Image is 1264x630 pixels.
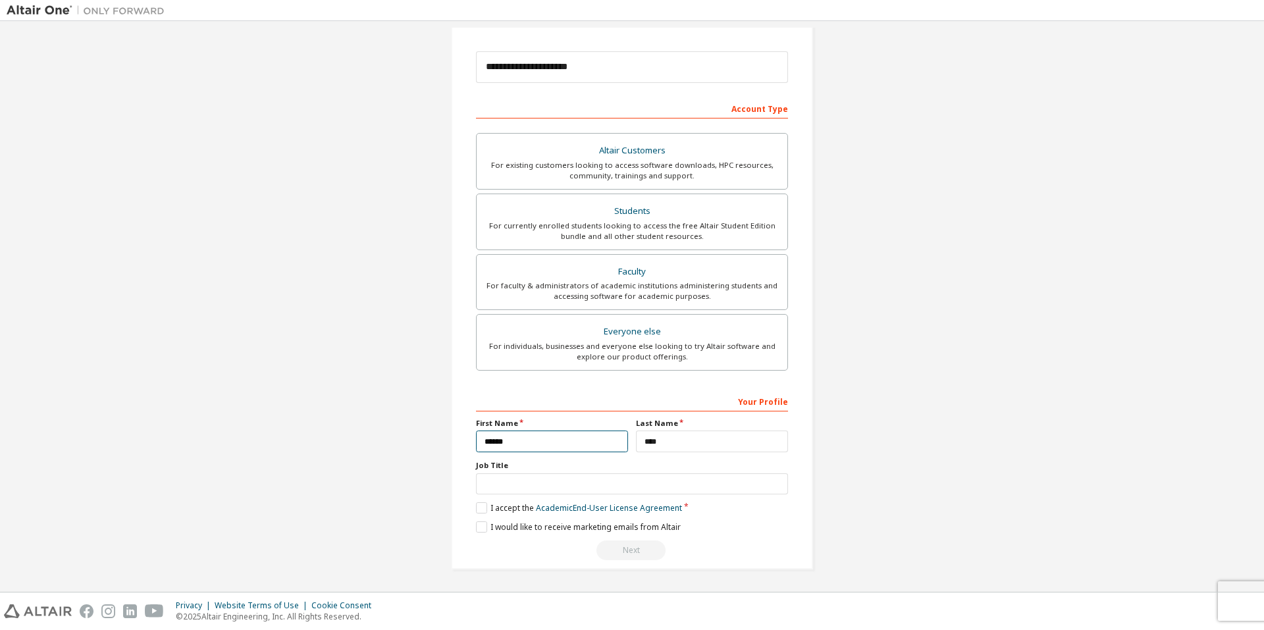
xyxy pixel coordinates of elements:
a: Academic End-User License Agreement [536,502,682,513]
img: altair_logo.svg [4,604,72,618]
div: Everyone else [485,323,779,341]
img: Altair One [7,4,171,17]
div: For faculty & administrators of academic institutions administering students and accessing softwa... [485,280,779,302]
img: facebook.svg [80,604,93,618]
div: For currently enrolled students looking to access the free Altair Student Edition bundle and all ... [485,221,779,242]
div: Your Profile [476,390,788,411]
div: Cookie Consent [311,600,379,611]
div: Website Terms of Use [215,600,311,611]
label: I accept the [476,502,682,513]
div: For individuals, businesses and everyone else looking to try Altair software and explore our prod... [485,341,779,362]
label: Job Title [476,460,788,471]
img: linkedin.svg [123,604,137,618]
div: Faculty [485,263,779,281]
div: Altair Customers [485,142,779,160]
div: Students [485,202,779,221]
label: First Name [476,418,628,429]
div: Privacy [176,600,215,611]
img: youtube.svg [145,604,164,618]
div: For existing customers looking to access software downloads, HPC resources, community, trainings ... [485,160,779,181]
div: Read and acccept EULA to continue [476,540,788,560]
label: I would like to receive marketing emails from Altair [476,521,681,533]
label: Last Name [636,418,788,429]
img: instagram.svg [101,604,115,618]
p: © 2025 Altair Engineering, Inc. All Rights Reserved. [176,611,379,622]
div: Account Type [476,97,788,118]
